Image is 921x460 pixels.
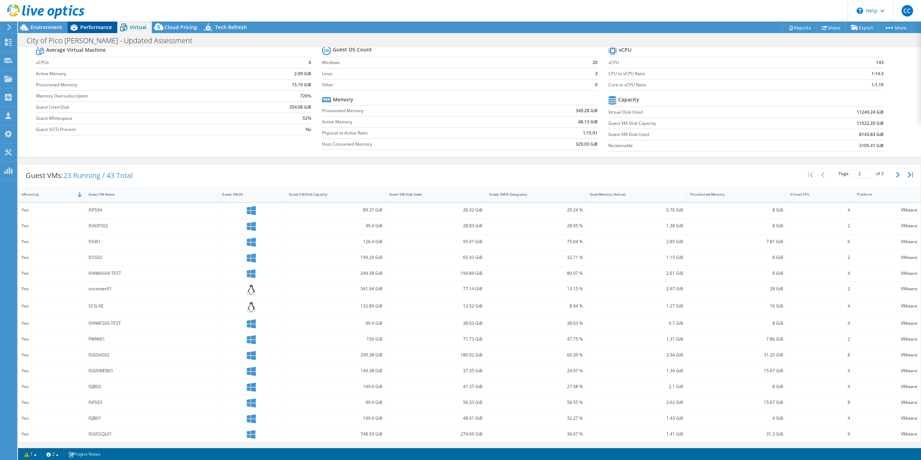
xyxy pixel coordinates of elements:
[590,206,683,214] div: 0.76 GiB
[690,351,784,359] div: 31.25 GiB
[46,46,106,54] b: Average Virtual Machine
[489,351,583,359] div: 60.39 %
[489,398,583,406] div: 56.55 %
[305,126,311,133] b: No
[289,302,382,310] div: 132.89 GiB
[857,414,917,422] div: VMware
[294,70,311,77] b: 2.09 GiB
[489,192,574,197] div: Guest VM % Occupancy
[879,22,912,33] a: More
[489,254,583,261] div: 32.71 %
[608,120,789,127] label: Guest VM Disk Capacity
[36,126,245,133] label: Guest iSCSI Present
[690,302,784,310] div: 16 GiB
[790,238,850,246] div: 6
[23,37,204,45] h1: City of Pico [PERSON_NAME] - Updated Assessment
[389,383,483,391] div: 41.37 GiB
[36,81,245,88] label: Provisioned Memory
[22,319,82,327] div: Yes
[608,81,821,88] label: Core to vCPU Ratio
[289,285,382,293] div: 541.94 GiB
[36,92,245,100] label: Memory Oversubscription
[22,192,73,197] div: IsRunning
[690,269,784,277] div: 8 GiB
[590,254,683,261] div: 1.15 GiB
[790,383,850,391] div: 4
[790,335,850,343] div: 2
[857,319,917,327] div: VMware
[80,24,112,31] span: Performance
[690,238,784,246] div: 7.81 GiB
[618,96,639,103] b: Capacity
[590,398,683,406] div: 2.62 GiB
[215,24,247,31] span: Tech Refresh
[322,107,517,114] label: Provisioned Memory
[489,302,583,310] div: 8.94 %
[876,59,884,66] b: 143
[590,238,683,246] div: 2.85 GiB
[22,206,82,214] div: Yes
[590,319,683,327] div: 0.7 GiB
[36,59,245,66] label: vCPUs
[31,24,62,31] span: Environment
[289,238,382,246] div: 126.4 GiB
[790,222,850,230] div: 2
[19,450,42,459] a: 1
[595,81,598,88] b: 0
[690,383,784,391] div: 8 GiB
[130,24,146,31] span: Virtual
[322,141,517,148] label: Host Consumed Memory
[489,285,583,293] div: 13.15 %
[289,335,382,343] div: 150 GiB
[289,351,382,359] div: 299.38 GiB
[89,367,215,375] div: ISGISWEB01
[289,383,382,391] div: 149.4 GiB
[289,430,382,438] div: 748.93 GiB
[22,430,82,438] div: Yes
[22,398,82,406] div: Yes
[22,351,82,359] div: Yes
[839,169,884,178] span: Page of
[593,59,598,66] b: 20
[36,115,245,122] label: Guest Whitespace
[389,192,474,197] div: Guest VM Disk Used
[489,222,583,230] div: 28.95 %
[289,319,382,327] div: 99.4 GiB
[289,398,382,406] div: 99.4 GiB
[690,222,784,230] div: 8 GiB
[489,335,583,343] div: 47.75 %
[790,302,850,310] div: 4
[857,206,917,214] div: VMware
[22,254,82,261] div: Yes
[389,430,483,438] div: 274.69 GiB
[36,70,245,77] label: Active Memory
[871,70,884,77] b: 1:14.3
[690,206,784,214] div: 8 GiB
[389,254,483,261] div: 65.43 GiB
[590,383,683,391] div: 2.1 GiB
[164,24,197,31] span: Cloud Pricing
[690,319,784,327] div: 8 GiB
[89,430,215,438] div: ISGISSQL01
[790,414,850,422] div: 4
[590,335,683,343] div: 1.31 GiB
[576,141,598,148] b: 329.03 GiB
[857,335,917,343] div: VMware
[22,367,82,375] div: Yes
[690,414,784,422] div: 4 GiB
[859,142,884,149] b: 3105.41 GiB
[389,398,483,406] div: 56.33 GiB
[790,351,850,359] div: 8
[303,115,311,122] b: 52%
[289,192,374,197] div: Guest VM Disk Capacity
[590,192,675,197] div: Used Memory (Active)
[22,302,82,310] div: Yes
[309,59,311,66] b: 6
[41,450,64,459] a: 2
[89,383,215,391] div: ISJB02
[881,170,884,177] span: 3
[902,5,913,17] span: CC
[389,206,483,214] div: 26.32 GiB
[289,222,382,230] div: 99.4 GiB
[590,430,683,438] div: 1.41 GiB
